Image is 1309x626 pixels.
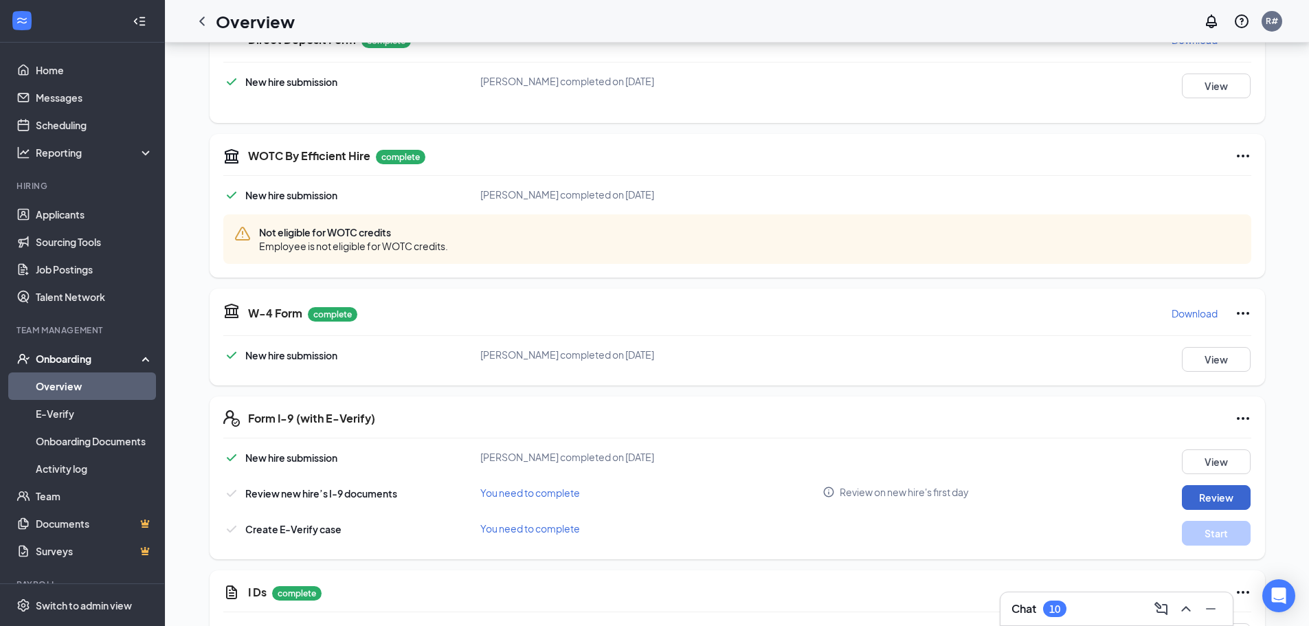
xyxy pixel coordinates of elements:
[1178,601,1194,617] svg: ChevronUp
[480,451,654,463] span: [PERSON_NAME] completed on [DATE]
[480,522,580,535] span: You need to complete
[248,411,375,426] h5: Form I-9 (with E-Verify)
[1182,485,1251,510] button: Review
[1235,305,1251,322] svg: Ellipses
[36,256,153,283] a: Job Postings
[1235,148,1251,164] svg: Ellipses
[245,189,337,201] span: New hire submission
[1150,598,1172,620] button: ComposeMessage
[223,187,240,203] svg: Checkmark
[480,75,654,87] span: [PERSON_NAME] completed on [DATE]
[223,74,240,90] svg: Checkmark
[1235,410,1251,427] svg: Ellipses
[1262,579,1295,612] div: Open Intercom Messenger
[36,84,153,111] a: Messages
[1171,302,1218,324] button: Download
[36,372,153,400] a: Overview
[36,228,153,256] a: Sourcing Tools
[36,111,153,139] a: Scheduling
[480,348,654,361] span: [PERSON_NAME] completed on [DATE]
[36,146,154,159] div: Reporting
[223,521,240,537] svg: Checkmark
[16,599,30,612] svg: Settings
[1235,584,1251,601] svg: Ellipses
[480,188,654,201] span: [PERSON_NAME] completed on [DATE]
[248,148,370,164] h5: WOTC By Efficient Hire
[223,347,240,364] svg: Checkmark
[1182,449,1251,474] button: View
[245,487,397,500] span: Review new hire’s I-9 documents
[36,283,153,311] a: Talent Network
[223,410,240,427] svg: FormI9EVerifyIcon
[1266,15,1278,27] div: R#
[259,225,448,239] span: Not eligible for WOTC credits
[376,150,425,164] p: complete
[36,400,153,427] a: E-Verify
[223,449,240,466] svg: Checkmark
[1049,603,1060,615] div: 10
[245,523,342,535] span: Create E-Verify case
[1011,601,1036,616] h3: Chat
[1182,521,1251,546] button: Start
[223,584,240,601] svg: CustomFormIcon
[1182,347,1251,372] button: View
[245,451,337,464] span: New hire submission
[36,201,153,228] a: Applicants
[1153,601,1170,617] svg: ComposeMessage
[36,599,132,612] div: Switch to admin view
[223,214,1251,264] div: Not eligible for WOTC credits
[245,349,337,361] span: New hire submission
[36,427,153,455] a: Onboarding Documents
[272,586,322,601] p: complete
[1203,13,1220,30] svg: Notifications
[133,14,146,28] svg: Collapse
[36,482,153,510] a: Team
[36,537,153,565] a: SurveysCrown
[840,485,969,499] span: Review on new hire's first day
[234,225,251,242] svg: Warning
[36,510,153,537] a: DocumentsCrown
[15,14,29,27] svg: WorkstreamLogo
[1233,13,1250,30] svg: QuestionInfo
[223,148,240,164] svg: Government
[36,455,153,482] a: Activity log
[248,585,267,600] h5: I Ds
[308,307,357,322] p: complete
[245,76,337,88] span: New hire submission
[259,239,448,253] span: Employee is not eligible for WOTC credits.
[36,56,153,84] a: Home
[16,352,30,366] svg: UserCheck
[823,486,835,498] svg: Info
[36,352,142,366] div: Onboarding
[216,10,295,33] h1: Overview
[480,487,580,499] span: You need to complete
[223,302,240,319] svg: TaxGovernmentIcon
[16,579,150,590] div: Payroll
[1200,598,1222,620] button: Minimize
[223,485,240,502] svg: Checkmark
[16,324,150,336] div: Team Management
[1175,598,1197,620] button: ChevronUp
[16,180,150,192] div: Hiring
[1182,74,1251,98] button: View
[16,146,30,159] svg: Analysis
[248,306,302,321] h5: W-4 Form
[194,13,210,30] svg: ChevronLeft
[1172,306,1218,320] p: Download
[1202,601,1219,617] svg: Minimize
